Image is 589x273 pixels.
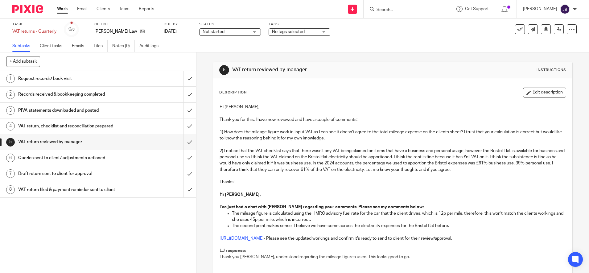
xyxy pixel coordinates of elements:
strong: I've just had a chat with [PERSON_NAME] regarding your comments. Please see my comments below: [220,205,424,209]
span: No tags selected [272,30,305,34]
div: Instructions [537,68,566,72]
div: 3 [6,106,15,115]
strong: Hi [PERSON_NAME], [220,192,261,197]
a: Emails [72,40,89,52]
div: 7 [6,169,15,178]
a: Client tasks [40,40,67,52]
img: svg%3E [560,4,570,14]
h1: Draft return sent to client for approval [18,169,124,178]
a: Subtasks [12,40,35,52]
p: Thanks! [220,179,566,185]
p: The mileage figure is calculated using the HMRC advisory fuel rate for the car that the client dr... [232,210,566,223]
div: 1 [6,74,15,83]
div: 5 [6,138,15,147]
h1: VAT return reviewed by manager [232,67,406,73]
h1: VAT return filed & payment reminder sent to client [18,185,124,194]
a: Audit logs [139,40,163,52]
h1: Queries sent to client/ adjustments actioned [18,153,124,163]
a: Clients [97,6,110,12]
p: 2) I notice that the VAT checklist says that there wasn't any VAT being claimed on items that hav... [220,148,566,173]
h1: VAT return, checklist and reconciliation prepared [18,122,124,131]
div: VAT returns - Quarterly [12,28,56,35]
div: 2 [6,90,15,99]
p: The second point makes sense- I believe we have come across the electricity expenses for the Bris... [232,223,566,229]
p: 1) How does the mileage figure work in input VAT as I can see it doesn't agree to the total milea... [220,129,566,142]
button: Edit description [523,88,566,97]
a: [URL][DOMAIN_NAME] [220,236,264,241]
div: 5 [219,65,229,75]
h1: Request records/ book visit [18,74,124,83]
a: Notes (0) [112,40,135,52]
h1: VAT return reviewed by manager [18,137,124,147]
a: Reports [139,6,154,12]
span: Thank you [PERSON_NAME], understood regarding the mileage figures used. This looks good to go. [220,255,410,259]
a: Work [57,6,68,12]
h1: PIVA statements downloaded and posted [18,106,124,115]
span: Not started [203,30,224,34]
label: Tags [269,22,330,27]
p: [PERSON_NAME] Law [94,28,137,35]
span: [DATE] [164,29,177,34]
label: Status [199,22,261,27]
p: Thank you for this. I have now reviewed and have a couple of comments: [220,117,566,123]
p: Hi [PERSON_NAME], [220,104,566,110]
a: Files [94,40,108,52]
div: 8 [6,185,15,194]
a: Email [77,6,87,12]
label: Client [94,22,156,27]
p: Description [219,90,247,95]
button: + Add subtask [6,56,40,67]
input: Search [376,7,431,13]
div: 6 [6,154,15,162]
label: Due by [164,22,192,27]
small: /8 [71,28,75,31]
p: [PERSON_NAME] [523,6,557,12]
img: Pixie [12,5,43,13]
h1: Records received & bookkeeping completed [18,90,124,99]
div: 4 [6,122,15,130]
span: LJ response: [220,249,246,253]
label: Task [12,22,56,27]
a: Team [119,6,130,12]
p: - Please see the updated workings and confirm it's ready to send to client for their review/appro... [220,235,566,242]
div: 0 [68,26,75,33]
span: Get Support [465,7,489,11]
